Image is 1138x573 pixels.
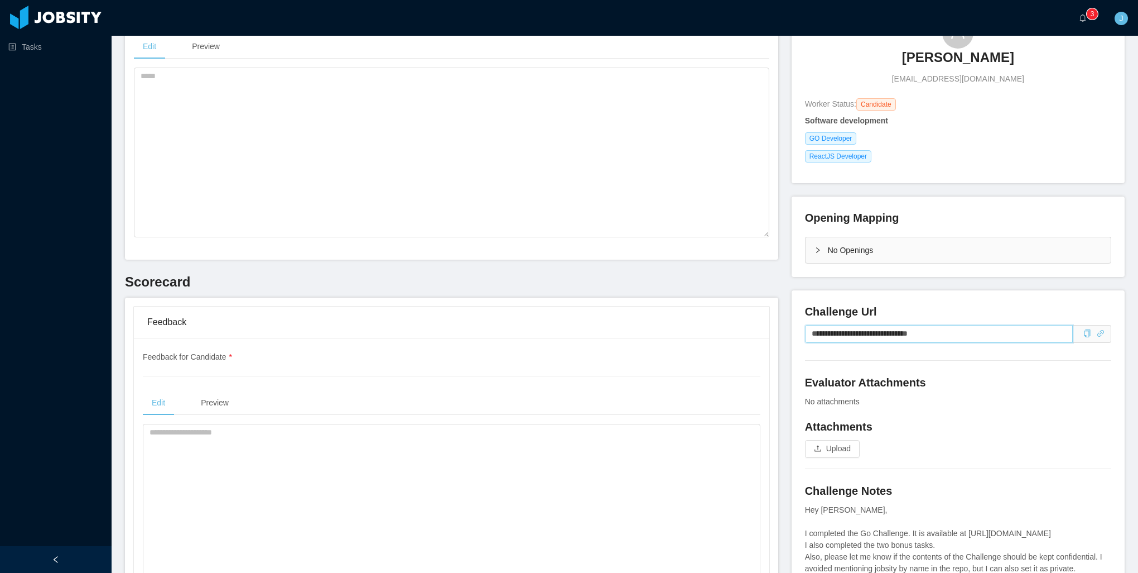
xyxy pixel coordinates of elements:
[1091,8,1094,20] p: 3
[1097,330,1105,337] i: icon: link
[1120,12,1123,25] span: J
[856,98,896,111] span: Candidate
[805,132,857,145] span: GO Developer
[1083,330,1091,337] i: icon: copy
[902,49,1014,66] h3: [PERSON_NAME]
[134,34,165,59] div: Edit
[183,34,229,59] div: Preview
[1083,328,1091,340] div: Copy
[805,210,899,226] h4: Opening Mapping
[805,419,1111,434] h4: Attachments
[902,49,1014,73] a: [PERSON_NAME]
[143,352,232,361] span: Feedback for Candidate
[1079,14,1087,22] i: icon: bell
[1087,8,1098,20] sup: 3
[192,390,238,416] div: Preview
[814,247,821,254] i: icon: right
[125,273,778,291] h3: Scorecard
[805,116,888,125] strong: Software development
[805,396,1111,408] div: No attachments
[147,307,756,338] div: Feedback
[805,444,860,453] span: icon: uploadUpload
[806,237,1111,263] div: icon: rightNo Openings
[805,304,1111,319] h4: Challenge Url
[805,483,1111,499] h4: Challenge Notes
[8,36,103,58] a: icon: profileTasks
[805,375,1111,390] h4: Evaluator Attachments
[805,99,856,108] span: Worker Status:
[805,440,860,458] button: icon: uploadUpload
[892,73,1024,85] span: [EMAIL_ADDRESS][DOMAIN_NAME]
[1097,329,1105,338] a: icon: link
[143,390,174,416] div: Edit
[805,150,871,163] span: ReactJS Developer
